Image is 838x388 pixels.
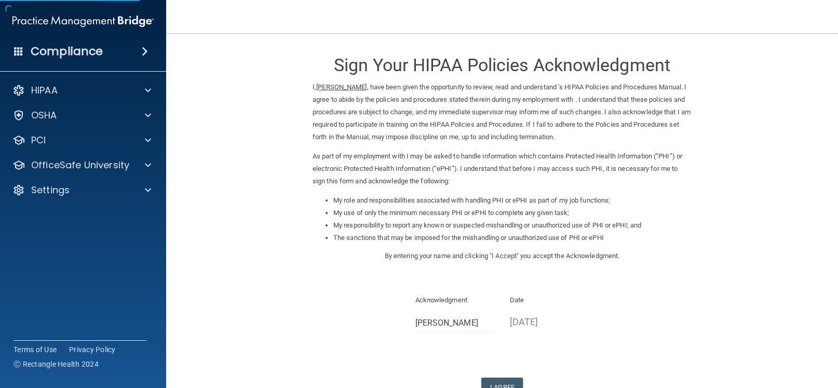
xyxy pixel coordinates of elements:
li: My responsibility to report any known or suspected mishandling or unauthorized use of PHI or ePHI... [333,219,692,232]
p: OSHA [31,109,57,122]
p: Acknowledgment [415,294,495,306]
p: OfficeSafe University [31,159,129,171]
ins: [PERSON_NAME] [316,83,367,91]
h3: Sign Your HIPAA Policies Acknowledgment [313,56,692,75]
a: Privacy Policy [69,344,116,355]
h4: Compliance [31,44,103,59]
p: Date [510,294,589,306]
a: HIPAA [12,84,151,97]
li: My role and responsibilities associated with handling PHI or ePHI as part of my job functions; [333,194,692,207]
a: OfficeSafe University [12,159,151,171]
a: Settings [12,184,151,196]
a: Terms of Use [13,344,57,355]
a: PCI [12,134,151,146]
p: HIPAA [31,84,58,97]
input: Full Name [415,313,495,332]
span: Ⓒ Rectangle Health 2024 [13,359,99,369]
p: PCI [31,134,46,146]
li: My use of only the minimum necessary PHI or ePHI to complete any given task; [333,207,692,219]
img: PMB logo [12,11,154,32]
li: The sanctions that may be imposed for the mishandling or unauthorized use of PHI or ePHI [333,232,692,244]
p: Settings [31,184,70,196]
p: I, , have been given the opportunity to review, read and understand ’s HIPAA Policies and Procedu... [313,81,692,143]
p: [DATE] [510,313,589,330]
p: As part of my employment with I may be asked to handle information which contains Protected Healt... [313,150,692,188]
p: By entering your name and clicking "I Accept" you accept the Acknowledgment. [313,250,692,262]
a: OSHA [12,109,151,122]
